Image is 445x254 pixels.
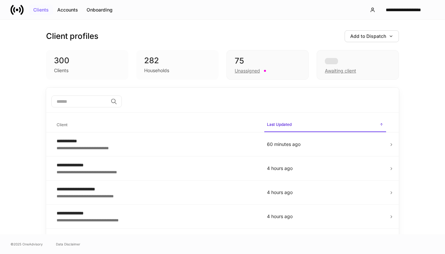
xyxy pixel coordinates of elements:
div: Add to Dispatch [350,34,393,39]
div: Accounts [57,8,78,12]
span: Last Updated [264,118,386,132]
p: 4 hours ago [267,213,383,220]
div: Households [144,67,169,74]
div: Unassigned [235,68,260,74]
span: Client [54,118,259,132]
div: Clients [33,8,49,12]
div: 75 [235,56,301,66]
h3: Client profiles [46,31,98,42]
div: Onboarding [87,8,113,12]
div: 75Unassigned [226,50,309,80]
p: 4 hours ago [267,189,383,196]
h6: Last Updated [267,121,292,127]
div: 282 [144,55,211,66]
a: Data Disclaimer [56,241,80,247]
button: Accounts [53,5,82,15]
div: Awaiting client [317,50,399,80]
p: 60 minutes ago [267,141,383,148]
span: © 2025 OneAdvisory [11,241,43,247]
button: Onboarding [82,5,117,15]
div: Clients [54,67,68,74]
div: 300 [54,55,120,66]
h6: Client [57,122,67,128]
div: Awaiting client [325,68,356,74]
button: Add to Dispatch [345,30,399,42]
button: Clients [29,5,53,15]
p: 4 hours ago [267,165,383,172]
